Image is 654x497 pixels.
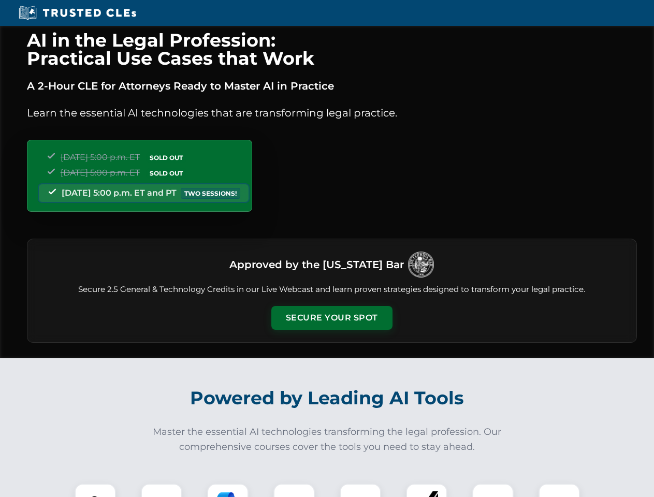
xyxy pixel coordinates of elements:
p: Learn the essential AI technologies that are transforming legal practice. [27,105,637,121]
span: SOLD OUT [146,152,186,163]
p: Secure 2.5 General & Technology Credits in our Live Webcast and learn proven strategies designed ... [40,284,624,296]
h1: AI in the Legal Profession: Practical Use Cases that Work [27,31,637,67]
img: Trusted CLEs [16,5,139,21]
img: Logo [408,252,434,277]
h2: Powered by Leading AI Tools [40,380,614,416]
span: [DATE] 5:00 p.m. ET [61,168,140,178]
button: Secure Your Spot [271,306,393,330]
p: Master the essential AI technologies transforming the legal profession. Our comprehensive courses... [146,425,508,455]
h3: Approved by the [US_STATE] Bar [229,255,404,274]
span: SOLD OUT [146,168,186,179]
p: A 2-Hour CLE for Attorneys Ready to Master AI in Practice [27,78,637,94]
span: [DATE] 5:00 p.m. ET [61,152,140,162]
